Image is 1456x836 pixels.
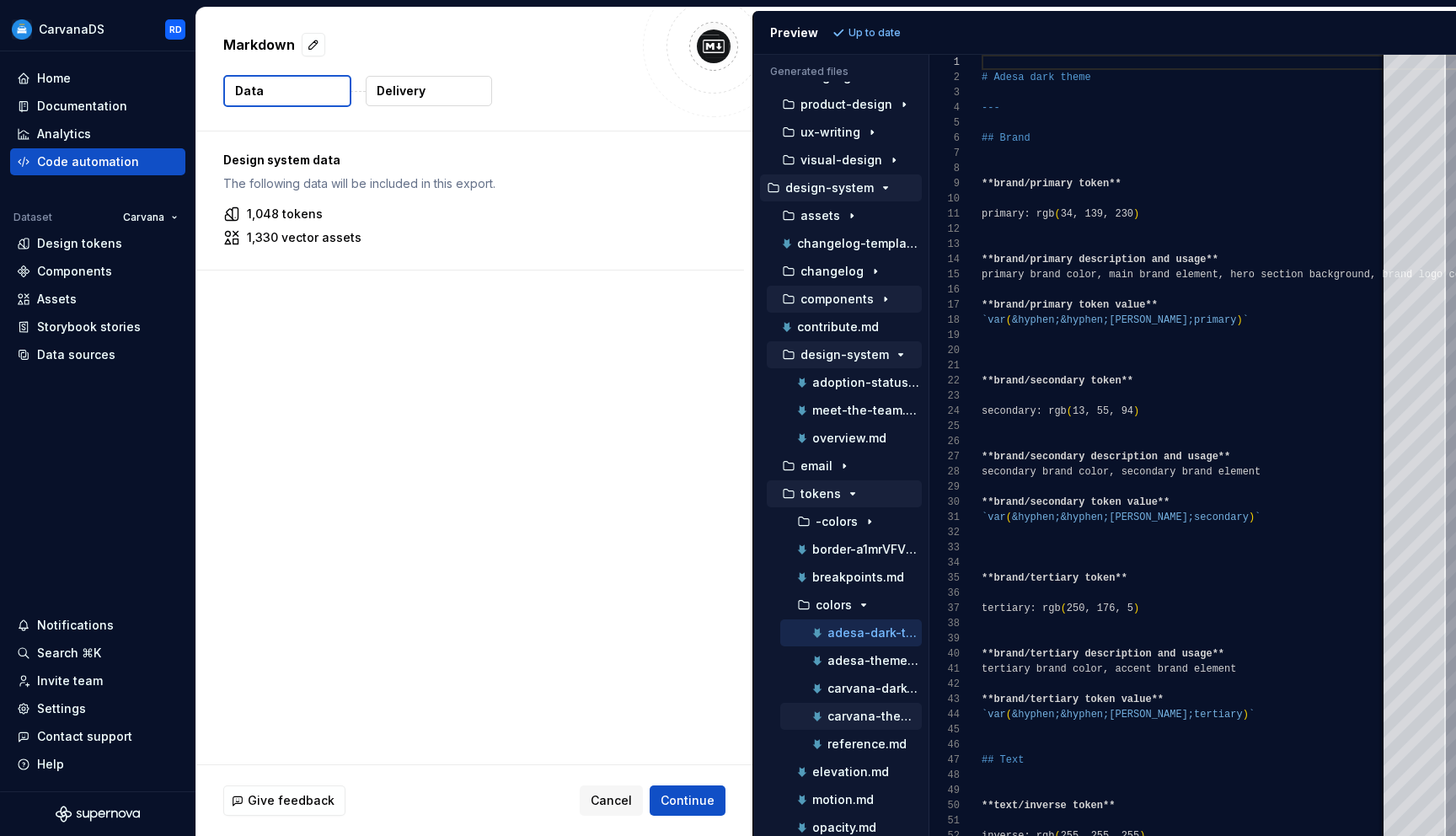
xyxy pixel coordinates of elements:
[929,222,960,237] div: 12
[1060,603,1066,614] span: (
[37,319,141,335] div: Storybook stories
[982,572,1127,584] span: **brand/tertiary token**
[929,571,960,586] div: 35
[223,785,345,816] button: Give feedback
[800,292,874,306] p: components
[773,429,922,447] button: overview.md
[812,821,876,834] p: opacity.md
[929,798,960,813] div: 50
[767,318,922,336] button: contribute.md
[929,586,960,601] div: 36
[929,753,960,768] div: 47
[812,543,922,556] p: border-a1mrVFVS.md
[767,290,922,308] button: components
[1005,314,1011,326] span: (
[773,540,922,559] button: border-a1mrVFVS.md
[816,598,852,612] p: colors
[37,153,139,170] div: Code automation
[223,75,351,107] button: Data
[929,100,960,115] div: 4
[929,206,960,222] div: 11
[982,72,1091,83] span: # Adesa dark theme
[1060,208,1132,220] span: 34, 139, 230
[929,404,960,419] div: 24
[1005,512,1011,523] span: (
[929,131,960,146] div: 6
[929,449,960,464] div: 27
[929,783,960,798] div: 49
[10,751,185,778] button: Help
[929,85,960,100] div: 3
[1054,208,1060,220] span: (
[115,206,185,229] button: Carvana
[773,512,922,531] button: -colors
[929,646,960,662] div: 40
[929,434,960,449] div: 26
[797,320,879,334] p: contribute.md
[827,737,907,751] p: reference.md
[10,93,185,120] a: Documentation
[773,568,922,587] button: breakpoints.md
[800,153,882,167] p: visual-design
[929,419,960,434] div: 25
[929,191,960,206] div: 10
[247,229,361,246] p: 1,330 vector assets
[248,792,335,809] span: Give feedback
[812,571,904,584] p: breakpoints.md
[982,496,1170,508] span: **brand/secondary token value**
[827,710,922,723] p: carvana-theme.md
[982,102,1000,114] span: ---
[929,768,960,783] div: 48
[1133,208,1139,220] span: )
[800,98,892,111] p: product-design
[929,525,960,540] div: 32
[37,126,91,142] div: Analytics
[982,208,1054,220] span: primary: rgb
[37,70,71,87] div: Home
[929,510,960,525] div: 31
[929,737,960,753] div: 46
[37,645,101,662] div: Search ⌘K
[1073,405,1133,417] span: 13, 55, 94
[929,55,960,70] div: 1
[767,151,922,169] button: visual-design
[13,211,52,224] div: Dataset
[770,65,912,78] p: Generated files
[37,673,103,689] div: Invite team
[10,258,185,285] a: Components
[37,291,77,308] div: Assets
[650,785,725,816] button: Continue
[780,679,922,698] button: carvana-dark-theme-AAOPT37I.md
[3,11,192,47] button: CarvanaDSRD
[812,793,874,807] p: motion.md
[37,700,86,717] div: Settings
[929,389,960,404] div: 23
[1005,709,1011,721] span: (
[773,373,922,392] button: adoption-status.md
[767,95,922,114] button: product-design
[1066,603,1132,614] span: 250, 176, 5
[780,735,922,753] button: reference.md
[929,373,960,389] div: 22
[797,237,922,250] p: changelog-template.md
[827,626,922,640] p: adesa-dark-theme.md
[929,328,960,343] div: 19
[929,267,960,282] div: 15
[1133,603,1139,614] span: )
[767,457,922,475] button: email
[223,175,717,192] p: The following data will be included in this export.
[767,346,922,364] button: design-system
[773,790,922,809] button: motion.md
[37,728,132,745] div: Contact support
[982,254,1218,265] span: **brand/primary description and usage**
[235,83,264,99] p: Data
[982,512,1006,523] span: `var
[929,70,960,85] div: 2
[780,651,922,670] button: adesa-theme-1pnKyF2F.md
[785,181,874,195] p: design-system
[1242,314,1248,326] span: `
[37,346,115,363] div: Data sources
[56,806,140,823] svg: Supernova Logo
[929,677,960,692] div: 42
[10,667,185,694] a: Invite team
